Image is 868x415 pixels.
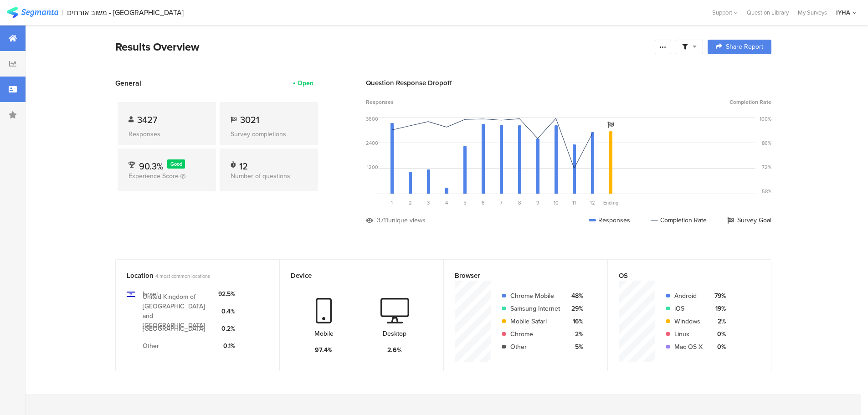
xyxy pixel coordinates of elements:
[589,215,630,225] div: Responses
[240,113,259,127] span: 3021
[62,7,63,18] div: |
[366,115,378,123] div: 3600
[567,342,583,352] div: 5%
[482,199,485,206] span: 6
[729,98,771,106] span: Completion Rate
[510,342,560,352] div: Other
[143,341,159,351] div: Other
[674,291,703,301] div: Android
[601,199,620,206] div: Ending
[710,317,726,326] div: 2%
[762,188,771,195] div: 58%
[291,271,417,281] div: Device
[7,7,58,18] img: segmanta logo
[67,8,184,17] div: משוב אורחים - [GEOGRAPHIC_DATA]
[115,78,141,88] span: General
[143,289,158,299] div: Israel
[567,291,583,301] div: 48%
[409,199,412,206] span: 2
[742,8,793,17] a: Question Library
[170,160,182,168] span: Good
[315,345,333,355] div: 97.4%
[567,329,583,339] div: 2%
[445,199,448,206] span: 4
[314,329,334,338] div: Mobile
[231,129,307,139] div: Survey completions
[128,129,205,139] div: Responses
[388,215,426,225] div: unique views
[536,199,539,206] span: 9
[231,171,290,181] span: Number of questions
[710,304,726,313] div: 19%
[139,159,164,173] span: 90.3%
[427,199,430,206] span: 3
[143,292,211,330] div: United Kingdom of [GEOGRAPHIC_DATA] and [GEOGRAPHIC_DATA]
[712,5,738,20] div: Support
[391,199,393,206] span: 1
[155,272,210,280] span: 4 most common locations
[463,199,467,206] span: 5
[793,8,832,17] a: My Surveys
[137,113,157,127] span: 3427
[674,317,703,326] div: Windows
[567,317,583,326] div: 16%
[726,44,763,50] span: Share Report
[710,342,726,352] div: 0%
[710,291,726,301] div: 79%
[567,304,583,313] div: 29%
[387,345,402,355] div: 2.6%
[366,139,378,147] div: 2400
[674,329,703,339] div: Linux
[239,159,248,169] div: 12
[554,199,559,206] span: 10
[590,199,595,206] span: 12
[727,215,771,225] div: Survey Goal
[500,199,503,206] span: 7
[377,215,388,225] div: 3711
[367,164,378,171] div: 1200
[218,289,235,299] div: 92.5%
[218,341,235,351] div: 0.1%
[760,115,771,123] div: 100%
[298,78,313,88] div: Open
[510,329,560,339] div: Chrome
[572,199,576,206] span: 11
[607,122,614,128] i: Survey Goal
[510,317,560,326] div: Mobile Safari
[510,304,560,313] div: Samsung Internet
[836,8,850,17] div: IYHA
[455,271,581,281] div: Browser
[762,164,771,171] div: 72%
[366,98,394,106] span: Responses
[518,199,521,206] span: 8
[674,342,703,352] div: Mac OS X
[218,324,235,333] div: 0.2%
[128,171,179,181] span: Experience Score
[710,329,726,339] div: 0%
[674,304,703,313] div: iOS
[115,39,650,55] div: Results Overview
[510,291,560,301] div: Chrome Mobile
[762,139,771,147] div: 86%
[619,271,745,281] div: OS
[651,215,707,225] div: Completion Rate
[127,271,253,281] div: Location
[143,324,205,333] div: [GEOGRAPHIC_DATA]
[218,307,235,316] div: 0.4%
[366,78,771,88] div: Question Response Dropoff
[383,329,406,338] div: Desktop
